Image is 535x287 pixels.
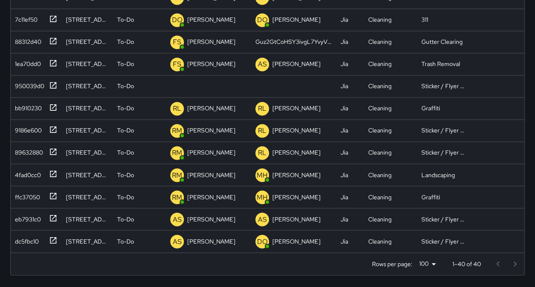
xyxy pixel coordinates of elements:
[187,215,235,223] p: [PERSON_NAME]
[117,126,134,135] p: To-Do
[257,192,268,202] p: MH
[255,37,332,46] div: Guz2GtCoHSY3ivgL7YvyVLJ6DEH3
[11,145,43,157] div: 89632880
[340,104,348,112] div: Jia
[187,237,235,245] p: [PERSON_NAME]
[173,103,181,114] p: RL
[173,236,182,247] p: AS
[11,189,40,201] div: ffc37050
[368,148,392,157] div: Cleaning
[372,260,412,268] p: Rows per page:
[66,126,109,135] div: 1242 3rd Street Northeast
[173,37,181,47] p: FS
[272,215,320,223] p: [PERSON_NAME]
[340,82,348,90] div: Jia
[172,170,182,180] p: RM
[272,126,320,135] p: [PERSON_NAME]
[187,104,235,112] p: [PERSON_NAME]
[421,82,466,90] div: Sticker / Flyer Removal
[452,260,481,268] p: 1–40 of 40
[272,192,320,201] p: [PERSON_NAME]
[272,60,320,68] p: [PERSON_NAME]
[257,15,268,25] p: DO
[11,100,42,112] div: bb910230
[11,78,44,90] div: 950039d0
[66,192,109,201] div: 1335 2nd Street Northeast
[257,170,268,180] p: MH
[368,215,392,223] div: Cleaning
[66,237,109,245] div: 51 N Street Northeast
[187,148,235,157] p: [PERSON_NAME]
[368,15,392,24] div: Cleaning
[368,170,392,179] div: Cleaning
[258,59,267,69] p: AS
[340,148,348,157] div: Jia
[11,56,41,68] div: 1ea70dd0
[187,15,235,24] p: [PERSON_NAME]
[66,82,109,90] div: 2 Florida Avenue Northeast
[66,148,109,157] div: 1242 3rd Street Northeast
[340,15,348,24] div: Jia
[421,192,440,201] div: Graffiti
[117,192,134,201] p: To-Do
[117,37,134,46] p: To-Do
[66,15,109,24] div: 202 Florida Avenue Northeast
[11,34,41,46] div: 88312d40
[172,126,182,136] p: RM
[66,104,109,112] div: 25 K Street Northeast
[117,15,134,24] p: To-Do
[11,167,41,179] div: 4fad0cc0
[340,60,348,68] div: Jia
[272,237,320,245] p: [PERSON_NAME]
[66,60,109,68] div: 900 2nd Street Northeast
[416,258,439,270] div: 100
[421,237,466,245] div: Sticker / Flyer Removal
[340,237,348,245] div: Jia
[258,214,267,224] p: AS
[340,215,348,223] div: Jia
[272,148,320,157] p: [PERSON_NAME]
[187,37,235,46] p: [PERSON_NAME]
[258,103,266,114] p: RL
[340,170,348,179] div: Jia
[272,104,320,112] p: [PERSON_NAME]
[11,123,42,135] div: 9186e600
[421,37,463,46] div: Gutter Clearing
[173,59,181,69] p: FS
[117,237,134,245] p: To-Do
[172,192,182,202] p: RM
[421,60,460,68] div: Trash Removal
[272,170,320,179] p: [PERSON_NAME]
[421,126,466,135] div: Sticker / Flyer Removal
[11,12,37,24] div: 7c11ef50
[11,233,39,245] div: dc5fbc10
[421,170,455,179] div: Landscaping
[117,215,134,223] p: To-Do
[187,60,235,68] p: [PERSON_NAME]
[421,148,466,157] div: Sticker / Flyer Removal
[421,104,440,112] div: Graffiti
[340,126,348,135] div: Jia
[421,15,428,24] div: 311
[258,126,266,136] p: RL
[187,192,235,201] p: [PERSON_NAME]
[340,37,348,46] div: Jia
[117,82,134,90] p: To-Do
[368,237,392,245] div: Cleaning
[66,170,109,179] div: 101 New York Avenue Northeast
[368,126,392,135] div: Cleaning
[173,214,182,224] p: AS
[368,37,392,46] div: Cleaning
[421,215,466,223] div: Sticker / Flyer Removal
[187,170,235,179] p: [PERSON_NAME]
[66,37,109,46] div: 1275 First Street Northeast
[172,15,183,25] p: DO
[11,211,41,223] div: eb7931c0
[368,104,392,112] div: Cleaning
[368,60,392,68] div: Cleaning
[117,104,134,112] p: To-Do
[272,15,320,24] p: [PERSON_NAME]
[117,148,134,157] p: To-Do
[66,215,109,223] div: 1335 2nd Street Northeast
[257,236,268,247] p: DO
